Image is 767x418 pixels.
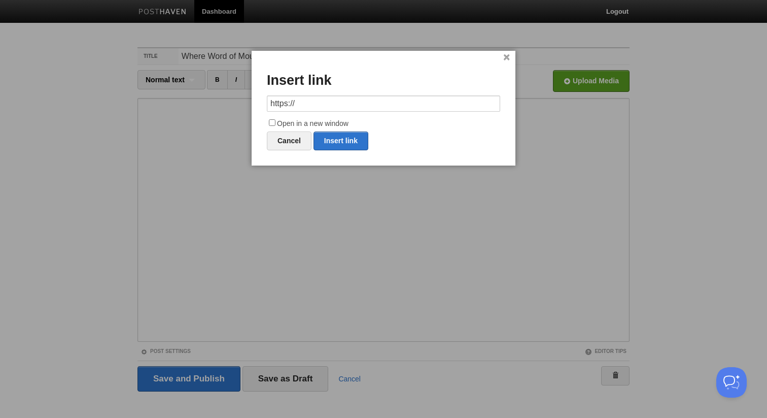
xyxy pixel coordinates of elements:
[313,132,368,150] a: Insert link
[716,367,747,398] iframe: Help Scout Beacon - Open
[267,118,500,130] label: Open in a new window
[267,73,500,88] h3: Insert link
[267,132,311,150] a: Cancel
[269,119,275,126] input: Open in a new window
[503,55,510,60] a: ×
